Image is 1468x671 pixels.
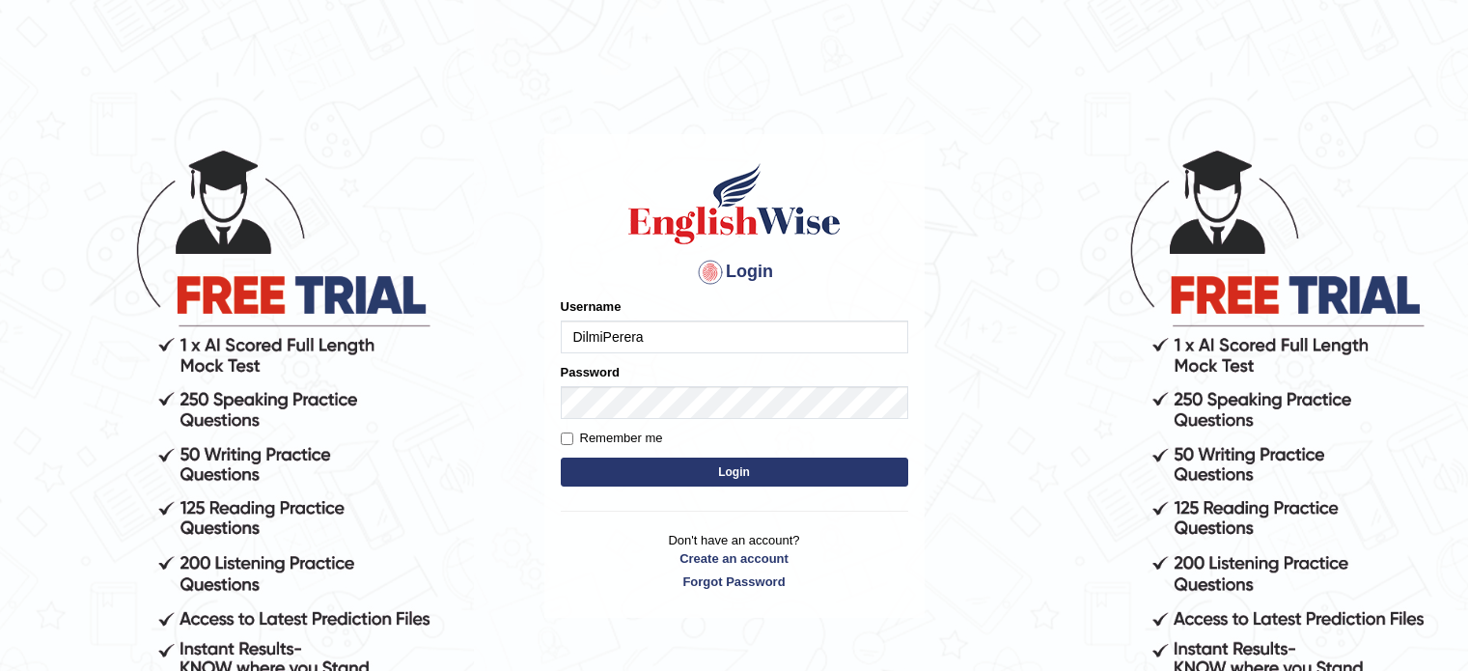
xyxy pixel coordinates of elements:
label: Username [561,297,622,316]
button: Login [561,458,908,487]
label: Remember me [561,429,663,448]
h4: Login [561,257,908,288]
p: Don't have an account? [561,531,908,591]
input: Remember me [561,433,573,445]
img: Logo of English Wise sign in for intelligent practice with AI [624,160,845,247]
label: Password [561,363,620,381]
a: Create an account [561,549,908,568]
a: Forgot Password [561,573,908,591]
